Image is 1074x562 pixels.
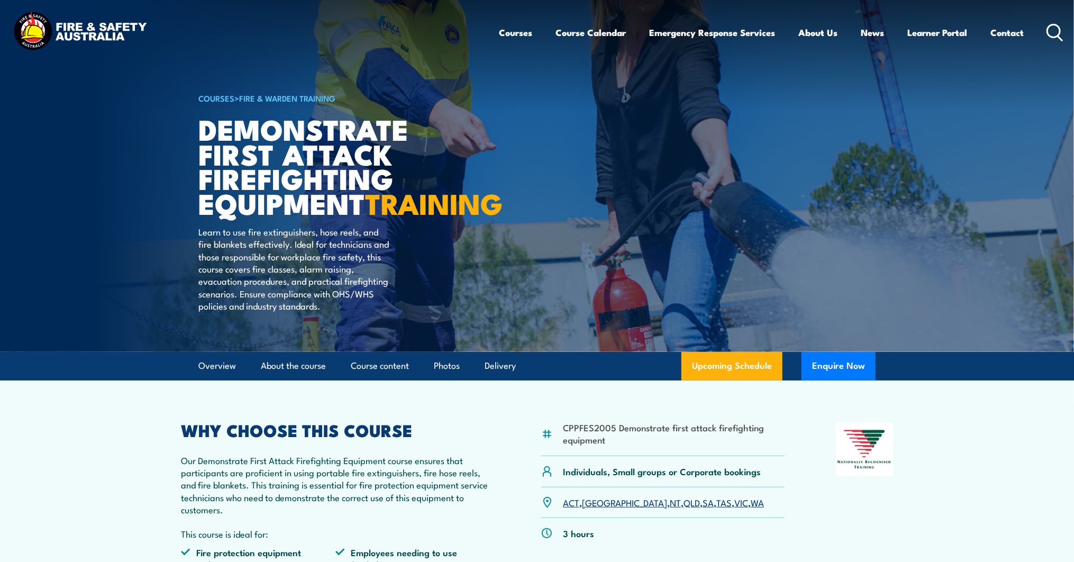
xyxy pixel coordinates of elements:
[751,496,764,509] a: WA
[485,352,516,380] a: Delivery
[563,465,761,477] p: Individuals, Small groups or Corporate bookings
[991,19,1024,47] a: Contact
[556,19,626,47] a: Course Calendar
[198,116,460,215] h1: Demonstrate First Attack Firefighting Equipment
[563,421,785,446] li: CPPFES2005 Demonstrate first attack firefighting equipment
[499,19,533,47] a: Courses
[365,180,503,224] strong: TRAINING
[716,496,732,509] a: TAS
[198,352,236,380] a: Overview
[908,19,968,47] a: Learner Portal
[563,496,579,509] a: ACT
[703,496,714,509] a: SA
[181,422,490,437] h2: WHY CHOOSE THIS COURSE
[836,422,893,476] img: Nationally Recognised Training logo.
[198,92,234,104] a: COURSES
[684,496,700,509] a: QLD
[351,352,409,380] a: Course content
[434,352,460,380] a: Photos
[861,19,885,47] a: News
[563,527,594,539] p: 3 hours
[198,92,460,104] h6: >
[802,352,876,380] button: Enquire Now
[198,225,392,312] p: Learn to use fire extinguishers, hose reels, and fire blankets effectively. Ideal for technicians...
[799,19,838,47] a: About Us
[670,496,681,509] a: NT
[239,92,335,104] a: Fire & Warden Training
[681,352,782,380] a: Upcoming Schedule
[563,496,764,509] p: , , , , , , ,
[261,352,326,380] a: About the course
[181,454,490,516] p: Our Demonstrate First Attack Firefighting Equipment course ensures that participants are proficie...
[582,496,667,509] a: [GEOGRAPHIC_DATA]
[181,528,490,540] p: This course is ideal for:
[734,496,748,509] a: VIC
[650,19,776,47] a: Emergency Response Services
